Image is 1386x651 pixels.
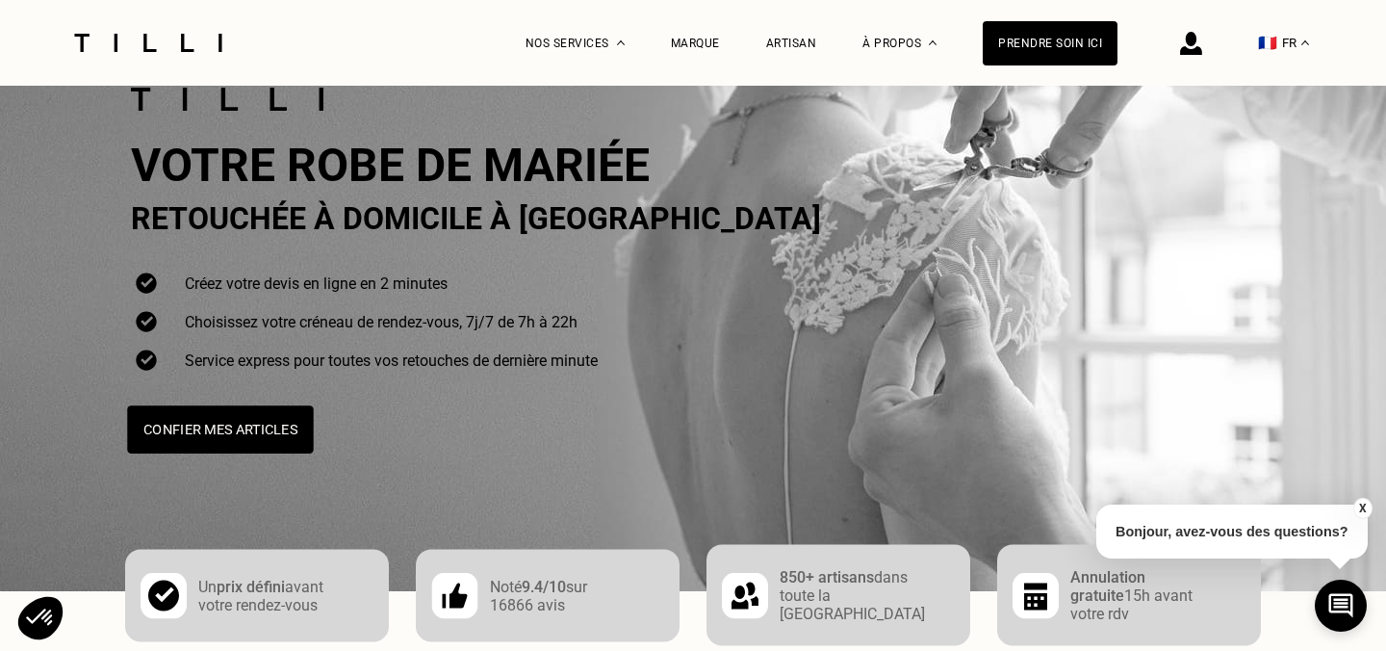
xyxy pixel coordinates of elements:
[766,37,817,50] a: Artisan
[722,572,768,618] img: check
[780,568,925,623] span: dans toute la [GEOGRAPHIC_DATA]
[131,345,162,376] img: check
[566,577,587,595] span: sur
[217,577,285,595] span: prix défini
[131,306,162,337] img: check
[431,572,478,618] img: check
[131,88,323,112] img: Tilli
[1096,505,1368,559] p: Bonjour, avez-vous des questions?
[490,595,565,613] span: 16866 avis
[1180,32,1202,55] img: icône connexion
[185,313,577,331] span: Choisissez votre créneau de rendez-vous, 7j/7 de 7h à 22h
[1070,586,1193,623] span: 15h avant votre rdv
[983,21,1117,65] a: Prendre soin ici
[1352,498,1372,519] button: X
[671,37,720,50] a: Marque
[185,274,448,293] span: Créez votre devis en ligne en 2 minutes
[198,577,217,595] span: Un
[1070,568,1145,605] span: Annulation gratuite
[1013,572,1059,618] img: check
[929,40,937,45] img: Menu déroulant à propos
[185,352,598,370] span: Service express pour toutes vos retouches de dernière minute
[141,572,187,618] img: check
[131,268,162,299] img: check
[617,40,625,45] img: Menu déroulant
[131,138,650,193] span: Votre robe de mariée
[67,34,229,52] img: Logo du service de couturière Tilli
[490,577,522,595] span: Noté
[780,568,874,586] span: 850+ artisans
[522,577,566,595] span: 9.4/10
[1301,40,1309,45] img: menu déroulant
[198,577,323,613] span: avant votre rendez-vous
[1258,34,1277,52] span: 🇫🇷
[127,405,313,454] button: Confier mes articles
